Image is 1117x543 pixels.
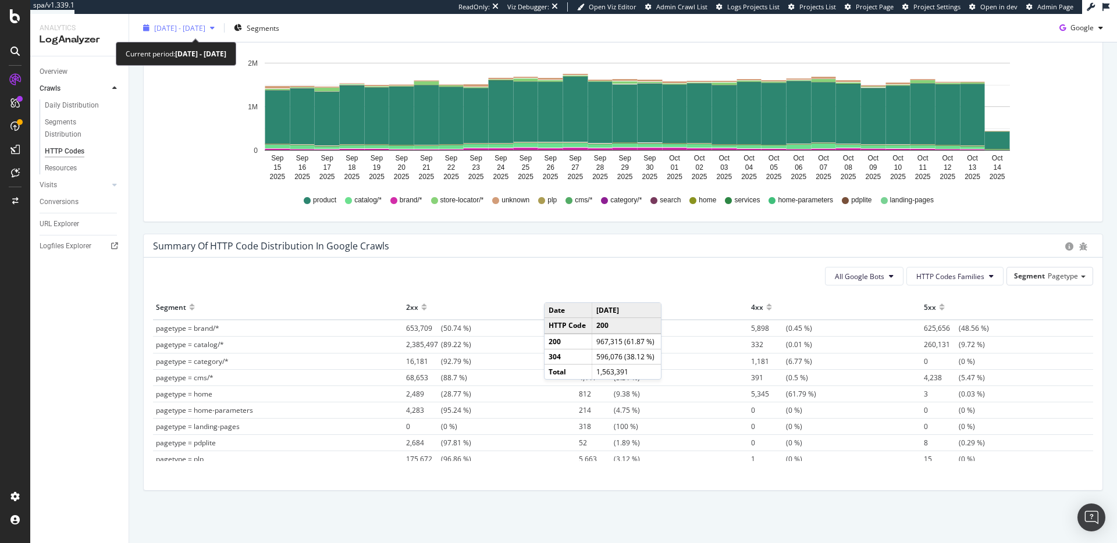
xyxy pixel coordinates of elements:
[40,179,109,191] a: Visits
[751,340,812,349] span: (0.01 %)
[940,173,955,181] text: 2025
[420,154,433,162] text: Sep
[621,163,629,172] text: 29
[296,154,309,162] text: Sep
[867,154,878,162] text: Oct
[718,154,730,162] text: Oct
[778,195,833,205] span: home-parameters
[745,163,753,172] text: 04
[727,2,780,11] span: Logs Projects List
[841,173,856,181] text: 2025
[298,163,307,172] text: 16
[406,323,441,333] span: 653,709
[472,163,480,172] text: 23
[744,154,755,162] text: Oct
[579,438,640,448] span: (1.89 %)
[406,389,441,399] span: 2,489
[924,323,959,333] span: 625,656
[40,179,57,191] div: Visits
[40,196,120,208] a: Conversions
[545,318,592,334] td: HTTP Code
[1037,2,1073,11] span: Admin Page
[579,373,640,383] span: (5.31 %)
[980,2,1018,11] span: Open in dev
[844,163,852,172] text: 08
[469,154,482,162] text: Sep
[579,421,638,431] span: (100 %)
[791,173,806,181] text: 2025
[1048,271,1078,281] span: Pagetype
[547,195,557,205] span: plp
[751,438,802,448] span: (0 %)
[751,454,802,464] span: (0 %)
[373,163,381,172] text: 19
[617,173,633,181] text: 2025
[138,19,219,37] button: [DATE] - [DATE]
[175,49,226,59] b: [DATE] - [DATE]
[522,163,530,172] text: 25
[354,195,382,205] span: catalog/*
[656,2,707,11] span: Admin Crawl List
[406,356,471,366] span: (92.79 %)
[667,173,682,181] text: 2025
[406,340,441,349] span: 2,385,497
[924,438,985,448] span: (0.29 %)
[400,195,422,205] span: brand/*
[694,154,705,162] text: Oct
[924,373,959,383] span: 4,238
[156,421,240,431] span: pagetype = landing-pages
[273,163,282,172] text: 15
[440,195,484,205] span: store-locator/*
[546,163,554,172] text: 26
[248,59,258,67] text: 2M
[156,389,212,399] span: pagetype = home
[40,66,120,78] a: Overview
[751,438,786,448] span: 0
[45,99,99,112] div: Daily Distribution
[406,373,441,383] span: 68,653
[271,154,284,162] text: Sep
[751,405,802,415] span: (0 %)
[969,2,1018,12] a: Open in dev
[229,19,284,37] button: Segments
[156,298,186,316] div: Segment
[845,2,894,12] a: Project Page
[495,154,507,162] text: Sep
[915,173,931,181] text: 2025
[592,303,661,318] td: [DATE]
[1055,19,1108,37] button: Google
[869,163,877,172] text: 09
[294,173,310,181] text: 2025
[406,454,441,464] span: 175,672
[1070,23,1094,33] span: Google
[493,173,508,181] text: 2025
[766,173,782,181] text: 2025
[579,405,640,415] span: (4.75 %)
[890,173,906,181] text: 2025
[369,173,385,181] text: 2025
[406,438,471,448] span: (97.81 %)
[592,318,661,334] td: 200
[443,173,459,181] text: 2025
[313,195,336,205] span: product
[567,173,583,181] text: 2025
[520,154,532,162] text: Sep
[924,389,985,399] span: (0.03 %)
[418,173,434,181] text: 2025
[720,163,728,172] text: 03
[569,154,582,162] text: Sep
[126,47,226,60] div: Current period:
[518,173,533,181] text: 2025
[993,163,1001,172] text: 14
[406,405,471,415] span: (95.24 %)
[545,303,592,318] td: Date
[406,405,441,415] span: 4,283
[458,2,490,12] div: ReadOnly:
[406,454,471,464] span: (96.86 %)
[501,195,529,205] span: unknown
[751,323,812,333] span: (0.45 %)
[924,373,985,383] span: (5.47 %)
[447,163,456,172] text: 22
[406,421,441,431] span: 0
[906,267,1004,285] button: HTTP Codes Families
